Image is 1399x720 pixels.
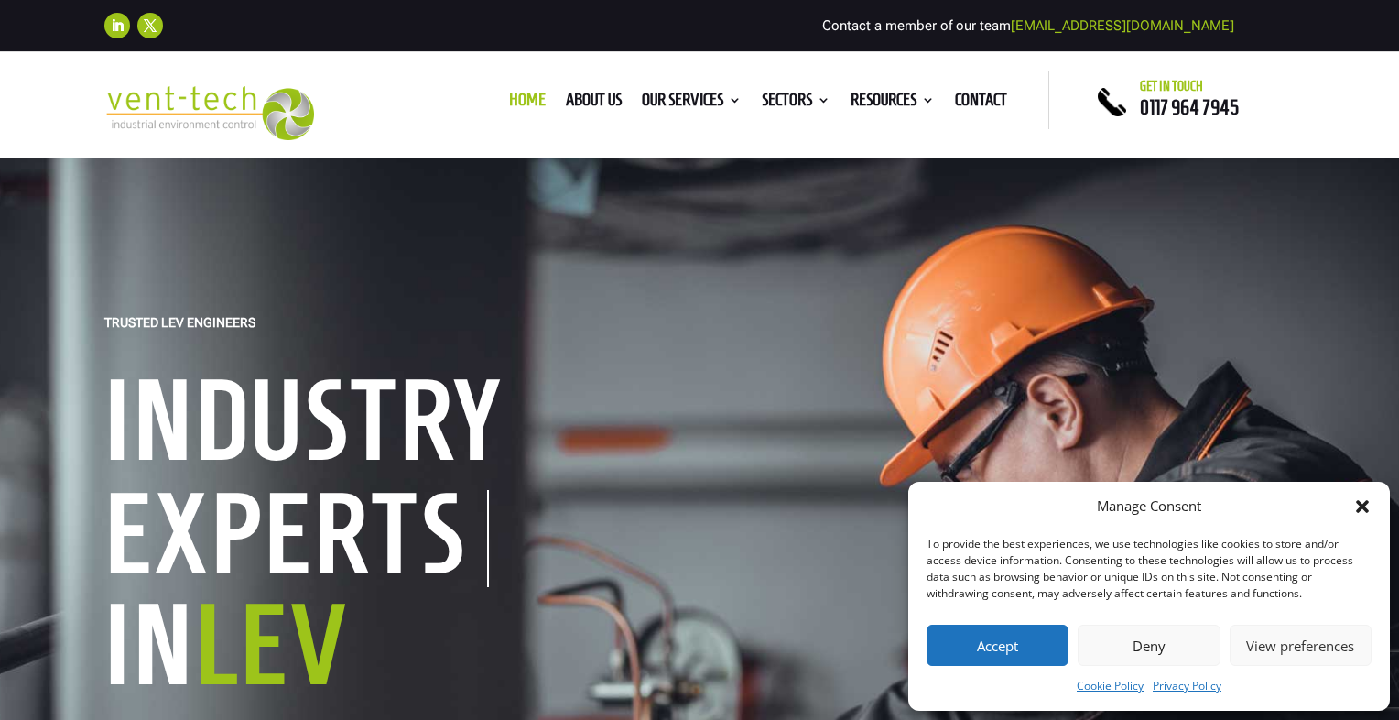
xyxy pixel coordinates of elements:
div: To provide the best experiences, we use technologies like cookies to store and/or access device i... [927,536,1370,602]
a: [EMAIL_ADDRESS][DOMAIN_NAME] [1011,17,1234,34]
div: Manage Consent [1097,496,1201,518]
a: Cookie Policy [1077,675,1144,697]
a: Privacy Policy [1153,675,1221,697]
button: Accept [927,625,1068,666]
h1: Experts [104,490,489,587]
a: Sectors [762,93,830,114]
h1: Industry [104,363,672,487]
a: 0117 964 7945 [1140,96,1239,118]
span: Contact a member of our team [822,17,1234,34]
a: Our Services [642,93,742,114]
h4: Trusted LEV Engineers [104,315,255,340]
a: Home [509,93,546,114]
a: Follow on LinkedIn [104,13,130,38]
img: 2023-09-27T08_35_16.549ZVENT-TECH---Clear-background [104,86,314,140]
a: Contact [955,93,1007,114]
button: Deny [1078,625,1220,666]
a: About us [566,93,622,114]
span: Get in touch [1140,79,1203,93]
a: Follow on X [137,13,163,38]
a: Resources [851,93,935,114]
span: LEV [195,584,350,704]
h1: In [104,587,672,712]
div: Close dialog [1353,497,1372,516]
button: View preferences [1230,625,1372,666]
